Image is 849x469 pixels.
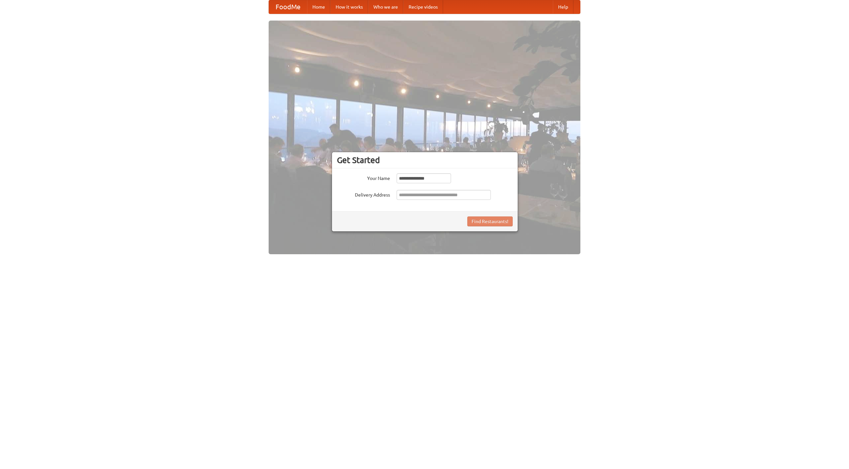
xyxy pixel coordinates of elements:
a: Recipe videos [403,0,443,14]
button: Find Restaurants! [467,216,513,226]
a: Home [307,0,330,14]
a: FoodMe [269,0,307,14]
a: Help [553,0,573,14]
label: Your Name [337,173,390,182]
a: Who we are [368,0,403,14]
label: Delivery Address [337,190,390,198]
a: How it works [330,0,368,14]
h3: Get Started [337,155,513,165]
